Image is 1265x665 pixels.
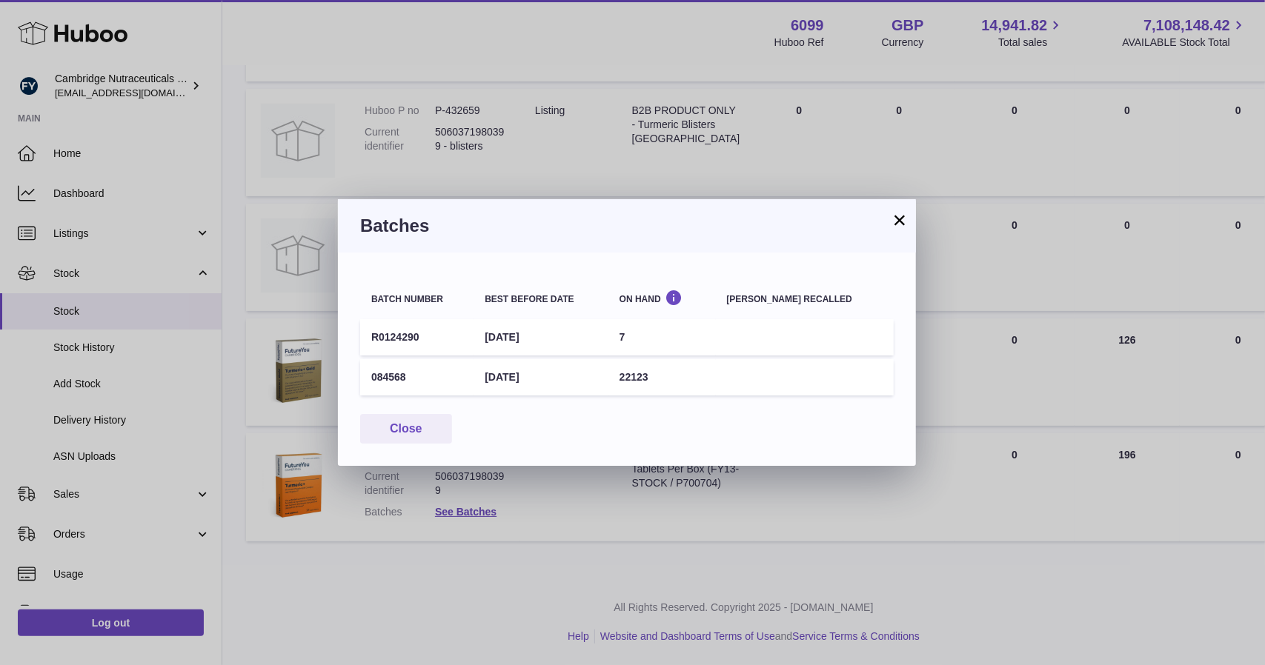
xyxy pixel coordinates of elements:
[371,295,462,304] div: Batch number
[474,359,608,395] td: [DATE]
[891,211,909,229] button: ×
[727,295,883,304] div: [PERSON_NAME] recalled
[485,295,597,304] div: Best before date
[608,319,716,355] td: 7
[620,290,705,304] div: On Hand
[360,214,894,238] h3: Batches
[608,359,716,395] td: 22123
[360,414,452,444] button: Close
[360,319,474,355] td: R0124290
[474,319,608,355] td: [DATE]
[360,359,474,395] td: 084568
